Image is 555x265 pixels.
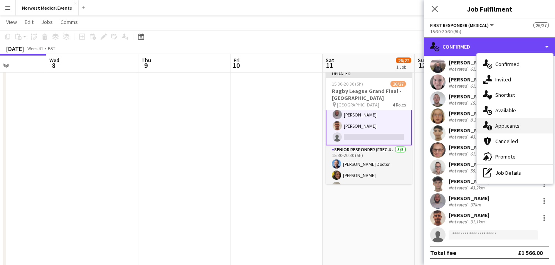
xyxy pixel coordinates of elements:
span: Invited [495,76,511,83]
div: [PERSON_NAME] [449,76,489,83]
div: 61.8km [469,151,486,157]
div: 15:30-20:30 (5h) [430,29,549,34]
h3: Job Fulfilment [424,4,555,14]
span: 9 [140,61,151,70]
span: Shortlist [495,91,515,98]
span: 11 [325,61,334,70]
span: 15:30-20:30 (5h) [332,81,363,87]
span: Wed [49,57,59,64]
div: 8.3km [469,117,484,123]
div: Not rated [449,100,469,106]
div: [PERSON_NAME] [449,144,489,151]
span: 10 [232,61,240,70]
div: Not rated [449,168,469,174]
span: 26/27 [533,22,549,28]
div: Total fee [430,249,456,257]
div: 15.3km [469,100,486,106]
button: First Responder (Medical) [430,22,495,28]
div: 31.1km [469,219,486,224]
div: Confirmed [424,37,555,56]
div: [PERSON_NAME] [449,178,489,185]
app-job-card: Updated15:30-20:30 (5h)26/27Rugby League Grand Final - [GEOGRAPHIC_DATA] [GEOGRAPHIC_DATA]4 Roles... [326,70,412,184]
span: Jobs [41,19,53,25]
div: 37km [469,202,483,208]
span: 26/27 [396,57,411,63]
div: 55.8km [469,168,486,174]
div: [PERSON_NAME] [449,161,489,168]
div: £1 566.00 [518,249,543,257]
div: [PERSON_NAME] So [449,127,497,134]
app-card-role: Senior Responder (FREC 4 or Above)5/515:30-20:30 (5h)[PERSON_NAME] Doctor[PERSON_NAME][PERSON_NAME] [326,145,412,216]
div: Not rated [449,134,469,140]
div: 1 Job [396,64,411,70]
div: 43.5km [469,134,486,140]
span: 26/27 [390,81,406,87]
div: Not rated [449,219,469,224]
span: Cancelled [495,138,518,145]
a: Jobs [38,17,56,27]
div: Not rated [449,66,469,72]
button: Norwest Medical Events [16,0,79,15]
div: 62.8km [469,66,486,72]
span: Sun [418,57,427,64]
span: Comms [61,19,78,25]
span: View [6,19,17,25]
div: Not rated [449,117,469,123]
span: Promote [495,153,516,160]
span: Edit [25,19,34,25]
span: 8 [48,61,59,70]
span: 4 Roles [393,102,406,108]
span: Fri [234,57,240,64]
span: Week 41 [25,46,45,51]
span: First Responder (Medical) [430,22,489,28]
span: 12 [417,61,427,70]
div: [DATE] [6,45,24,52]
div: [PERSON_NAME] [449,195,489,202]
span: Confirmed [495,61,520,68]
a: View [3,17,20,27]
div: Not rated [449,185,469,191]
div: 61.7km [469,83,486,89]
div: 43.2km [469,185,486,191]
span: Thu [141,57,151,64]
a: Edit [22,17,37,27]
h3: Rugby League Grand Final - [GEOGRAPHIC_DATA] [326,88,412,101]
a: Comms [57,17,81,27]
div: [PERSON_NAME] [449,212,489,219]
span: Available [495,107,516,114]
span: Sat [326,57,334,64]
div: Job Details [477,165,553,181]
div: [PERSON_NAME] [449,93,489,100]
div: Not rated [449,151,469,157]
div: [PERSON_NAME] [449,59,489,66]
div: Updated [326,70,412,76]
span: [GEOGRAPHIC_DATA] [337,102,379,108]
span: Applicants [495,122,520,129]
div: BST [48,46,55,51]
div: Not rated [449,83,469,89]
div: Not rated [449,202,469,208]
div: [PERSON_NAME] [449,110,489,117]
